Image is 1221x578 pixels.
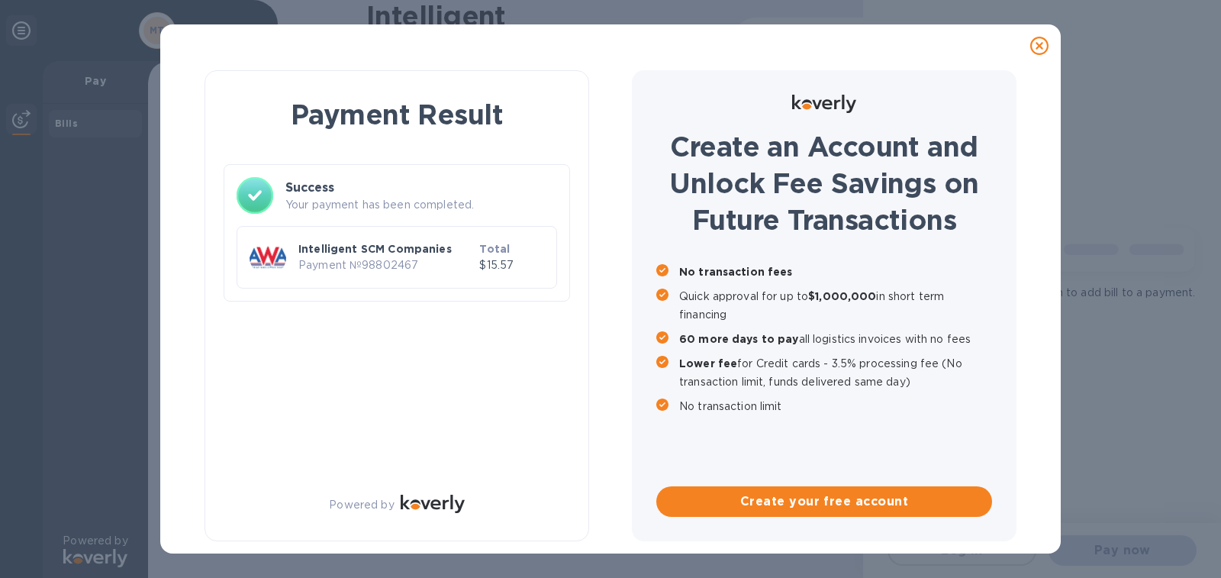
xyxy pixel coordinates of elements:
h3: Success [285,179,557,197]
b: 60 more days to pay [679,333,799,345]
p: Quick approval for up to in short term financing [679,287,992,324]
img: Logo [792,95,856,113]
span: Create your free account [668,492,980,511]
button: Create your free account [656,486,992,517]
h1: Create an Account and Unlock Fee Savings on Future Transactions [656,128,992,238]
b: $1,000,000 [808,290,876,302]
b: No transaction fees [679,266,793,278]
img: Logo [401,495,465,513]
p: Payment № 98802467 [298,257,473,273]
p: $15.57 [479,257,544,273]
p: No transaction limit [679,397,992,415]
p: for Credit cards - 3.5% processing fee (No transaction limit, funds delivered same day) [679,354,992,391]
b: Total [479,243,510,255]
h1: Payment Result [230,95,564,134]
p: Intelligent SCM Companies [298,241,473,257]
p: all logistics invoices with no fees [679,330,992,348]
p: Powered by [329,497,394,513]
b: Lower fee [679,357,737,370]
p: Your payment has been completed. [285,197,557,213]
